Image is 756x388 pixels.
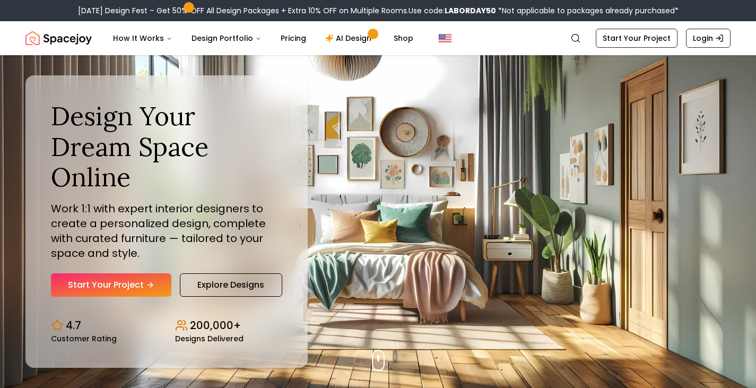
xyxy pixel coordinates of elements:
button: Design Portfolio [183,28,270,49]
div: Design stats [51,309,282,342]
p: 200,000+ [190,318,241,333]
img: United States [439,32,451,45]
span: Use code: [409,5,496,16]
p: Work 1:1 with expert interior designers to create a personalized design, complete with curated fu... [51,201,282,261]
a: Start Your Project [51,273,171,297]
img: Spacejoy Logo [25,28,92,49]
a: Login [686,29,731,48]
a: Pricing [272,28,315,49]
a: Explore Designs [180,273,282,297]
span: *Not applicable to packages already purchased* [496,5,679,16]
a: Start Your Project [596,29,677,48]
p: 4.7 [66,318,81,333]
button: How It Works [105,28,181,49]
small: Customer Rating [51,335,117,342]
nav: Main [105,28,422,49]
nav: Global [25,21,731,55]
a: Spacejoy [25,28,92,49]
h1: Design Your Dream Space Online [51,101,282,193]
a: Shop [385,28,422,49]
div: [DATE] Design Fest – Get 50% OFF All Design Packages + Extra 10% OFF on Multiple Rooms. [78,5,679,16]
a: AI Design [317,28,383,49]
b: LABORDAY50 [445,5,496,16]
small: Designs Delivered [175,335,244,342]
